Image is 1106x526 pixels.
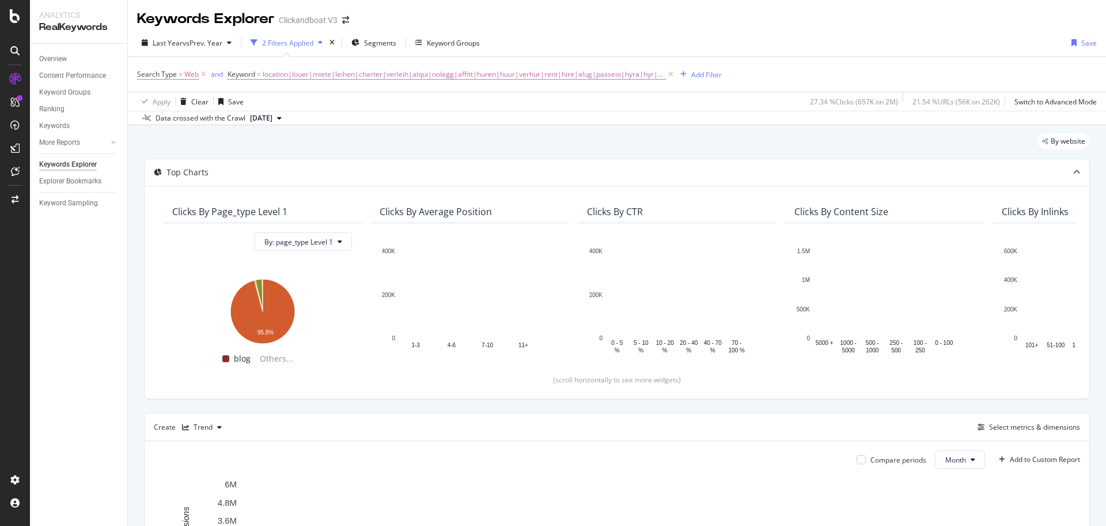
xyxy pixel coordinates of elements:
span: Search Type [137,69,177,79]
div: Clicks By CTR [587,206,643,217]
a: Keyword Groups [39,87,119,99]
span: Month [945,455,966,465]
div: Switch to Advanced Mode [1014,97,1097,107]
text: 0 [392,335,395,341]
text: 100 % [729,347,745,354]
div: times [327,37,337,48]
a: Explorer Bookmarks [39,175,119,187]
div: Overview [39,53,67,65]
a: Keywords Explorer [39,159,119,171]
div: RealKeywords [39,21,118,34]
text: % [615,347,620,354]
div: legacy label [1037,133,1090,149]
text: 1M [802,277,810,284]
svg: A chart. [587,245,767,355]
text: 200K [589,292,603,298]
text: 500K [797,306,810,313]
text: 7-10 [482,342,493,348]
div: Create [154,418,226,437]
div: Trend [194,424,213,431]
a: Ranking [39,103,119,115]
div: Clicks By Content Size [794,206,888,217]
span: Segments [364,38,396,48]
text: % [710,347,715,354]
span: Others... [255,352,298,366]
div: Clear [191,97,209,107]
span: By: page_type Level 1 [264,237,333,247]
div: Keyword Groups [39,87,90,99]
button: By: page_type Level 1 [255,232,352,251]
text: 1000 [866,347,879,354]
button: Clear [176,92,209,111]
button: Segments [347,33,401,52]
span: = [179,69,183,79]
text: 400K [1004,277,1018,284]
text: % [662,347,668,354]
iframe: Intercom live chat [1067,487,1094,514]
text: 11+ [518,342,528,348]
div: A chart. [380,245,559,355]
div: Keywords [39,120,70,132]
text: 101+ [1025,342,1039,348]
span: Web [184,66,199,82]
span: Last Year [153,38,183,48]
span: Keyword [228,69,255,79]
text: 10 - 20 [656,340,675,347]
text: 5000 [842,347,855,354]
text: 0 - 100 [935,340,953,347]
div: Keywords Explorer [137,9,274,29]
div: Clicks By Inlinks [1002,206,1069,217]
text: 100 - [914,340,927,347]
div: Save [1081,38,1097,48]
button: Save [1067,33,1097,52]
button: Add to Custom Report [994,450,1080,469]
text: 250 [915,347,925,354]
div: 21.54 % URLs ( 56K on 262K ) [912,97,1000,107]
text: 200K [382,292,396,298]
text: 40 - 70 [704,340,722,347]
text: 600K [1004,248,1018,254]
text: 4.8M [218,498,237,508]
div: Top Charts [166,167,209,178]
text: 3.6M [218,516,237,526]
a: Keyword Sampling [39,197,119,209]
button: Trend [177,418,226,437]
text: 1.5M [797,248,810,254]
button: Apply [137,92,171,111]
div: Clickandboat V3 [279,14,338,26]
div: 2 Filters Applied [262,38,313,48]
text: 500 - [866,340,879,347]
span: location|louer|miete|leihen|charter|verleih|alqui|nolegg|affitt|huren|huur|verhur|rent|hire|alug|... [263,66,666,82]
div: Keyword Groups [427,38,480,48]
svg: A chart. [794,245,974,355]
div: Keyword Sampling [39,197,98,209]
div: Add Filter [691,70,722,80]
text: 200K [1004,306,1018,313]
div: Save [228,97,244,107]
text: 400K [382,248,396,254]
text: 5 - 10 [634,340,649,347]
div: 27.34 % Clicks ( 657K on 2M ) [810,97,898,107]
div: A chart. [172,273,352,345]
button: Add Filter [676,67,722,81]
button: Select metrics & dimensions [973,420,1080,434]
div: Content Performance [39,70,106,82]
span: = [257,69,261,79]
div: Clicks By page_type Level 1 [172,206,287,217]
div: and [211,69,223,79]
text: 20 - 40 [680,340,698,347]
a: Keywords [39,120,119,132]
div: Keywords Explorer [39,159,97,171]
button: and [211,69,223,80]
text: 5000 + [816,340,834,347]
div: Compare periods [870,455,926,465]
a: Overview [39,53,119,65]
div: (scroll horizontally to see more widgets) [158,375,1075,385]
a: Content Performance [39,70,119,82]
button: [DATE] [245,111,286,125]
text: % [638,347,643,354]
text: 0 - 5 [611,340,623,347]
text: 16-50 [1072,342,1087,348]
div: Explorer Bookmarks [39,175,101,187]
